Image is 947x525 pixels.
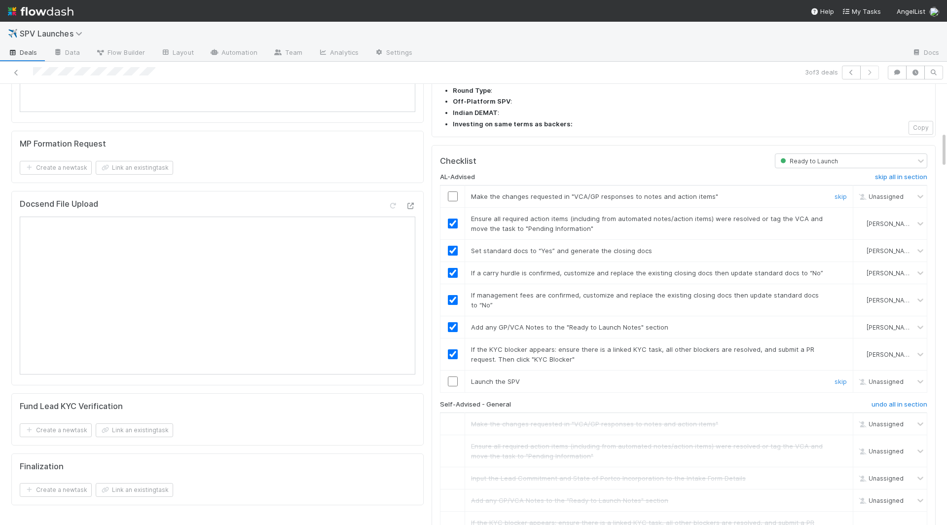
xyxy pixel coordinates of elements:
[875,173,927,181] h6: skip all in section
[471,323,668,331] span: Add any GP/VCA Notes to the "Ready to Launch Notes" section
[453,108,927,118] li: :
[842,6,881,16] a: My Tasks
[857,474,904,482] span: Unassigned
[310,45,366,61] a: Analytics
[96,161,173,175] button: Link an existingtask
[875,173,927,185] a: skip all in section
[471,269,823,277] span: If a carry hurdle is confirmed, customize and replace the existing closing docs then update stand...
[20,483,92,497] button: Create a newtask
[96,483,173,497] button: Link an existingtask
[857,323,865,331] img: avatar_aa70801e-8de5-4477-ab9d-eb7c67de69c1.png
[202,45,265,61] a: Automation
[867,351,915,358] span: [PERSON_NAME]
[8,47,37,57] span: Deals
[88,45,153,61] a: Flow Builder
[471,291,819,309] span: If management fees are confirmed, customize and replace the existing closing docs then update sta...
[96,423,173,437] button: Link an existingtask
[366,45,420,61] a: Settings
[842,7,881,15] span: My Tasks
[20,199,98,209] h5: Docsend File Upload
[835,377,847,385] a: skip
[440,401,511,409] h6: Self-Advised - General
[805,67,838,77] span: 3 of 3 deals
[857,447,904,454] span: Unassigned
[471,420,718,428] span: Make the changes requested in "VCA/GP responses to notes and action items"
[471,442,823,460] span: Ensure all required action items (including from automated notes/action items) were resolved or t...
[857,350,865,358] img: avatar_aa70801e-8de5-4477-ab9d-eb7c67de69c1.png
[857,269,865,277] img: avatar_aa70801e-8de5-4477-ab9d-eb7c67de69c1.png
[471,192,718,200] span: Make the changes requested in "VCA/GP responses to notes and action items"
[96,47,145,57] span: Flow Builder
[8,29,18,37] span: ✈️
[867,269,915,277] span: [PERSON_NAME]
[8,3,73,20] img: logo-inverted-e16ddd16eac7371096b0.svg
[453,86,927,96] li: :
[471,215,823,232] span: Ensure all required action items (including from automated notes/action items) were resolved or t...
[20,161,92,175] button: Create a newtask
[810,6,834,16] div: Help
[909,121,933,135] button: Copy
[929,7,939,17] img: avatar_aa70801e-8de5-4477-ab9d-eb7c67de69c1.png
[857,247,865,255] img: avatar_aa70801e-8de5-4477-ab9d-eb7c67de69c1.png
[453,109,498,116] strong: Indian DEMAT
[867,247,915,255] span: [PERSON_NAME]
[897,7,925,15] span: AngelList
[153,45,202,61] a: Layout
[453,97,927,107] li: :
[453,120,573,128] strong: Investing on same terms as backers:
[835,192,847,200] a: skip
[471,496,668,504] span: Add any GP/VCA Notes to the "Ready to Launch Notes" section
[857,296,865,304] img: avatar_aa70801e-8de5-4477-ab9d-eb7c67de69c1.png
[453,97,510,105] strong: Off-Platform SPV
[857,378,904,385] span: Unassigned
[440,173,475,181] h6: AL-Advised
[20,139,106,149] h5: MP Formation Request
[471,247,652,255] span: Set standard docs to “Yes” and generate the closing docs
[471,474,746,482] span: Input the Lead Commitment and State of Portco Incorporation to the Intake Form Details
[20,423,92,437] button: Create a newtask
[857,496,904,504] span: Unassigned
[778,157,838,165] span: Ready to Launch
[45,45,88,61] a: Data
[440,156,476,166] h5: Checklist
[471,377,520,385] span: Launch the SPV
[867,220,915,227] span: [PERSON_NAME]
[857,193,904,200] span: Unassigned
[867,324,915,331] span: [PERSON_NAME]
[857,220,865,227] img: avatar_aa70801e-8de5-4477-ab9d-eb7c67de69c1.png
[265,45,310,61] a: Team
[857,420,904,427] span: Unassigned
[20,402,123,412] h5: Fund Lead KYC Verification
[471,345,814,363] span: If the KYC blocker appears: ensure there is a linked KYC task, all other blockers are resolved, a...
[867,297,915,304] span: [PERSON_NAME]
[872,401,927,409] h6: undo all in section
[872,401,927,412] a: undo all in section
[20,462,64,472] h5: Finalization
[904,45,947,61] a: Docs
[20,29,87,38] span: SPV Launches
[453,86,491,94] strong: Round Type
